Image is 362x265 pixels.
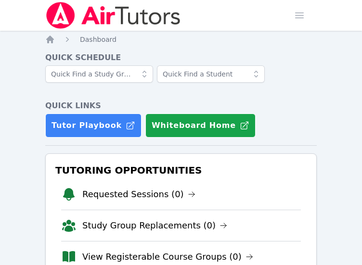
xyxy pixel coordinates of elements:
a: View Registerable Course Groups (0) [82,250,253,264]
a: Requested Sessions (0) [82,188,195,201]
a: Study Group Replacements (0) [82,219,227,232]
input: Quick Find a Student [157,65,265,83]
h4: Quick Links [45,100,317,112]
a: Tutor Playbook [45,114,142,138]
a: Dashboard [80,35,116,44]
img: Air Tutors [45,2,181,29]
h4: Quick Schedule [45,52,317,63]
button: Whiteboard Home [145,114,256,138]
h3: Tutoring Opportunities [53,162,309,179]
span: Dashboard [80,36,116,43]
nav: Breadcrumb [45,35,317,44]
input: Quick Find a Study Group [45,65,153,83]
